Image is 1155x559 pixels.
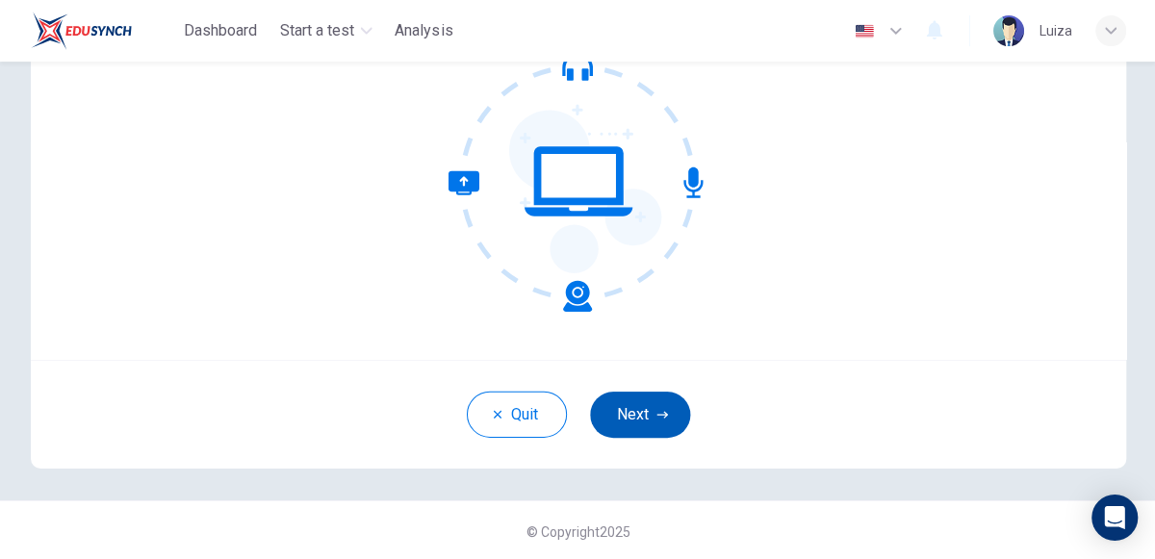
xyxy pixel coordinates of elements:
div: Luiza [1038,19,1070,42]
span: Dashboard [184,19,257,42]
a: EduSynch logo [31,12,176,50]
button: Analysis [387,13,460,48]
span: © Copyright 2025 [526,523,629,539]
span: Start a test [280,19,354,42]
img: Profile picture [991,15,1022,46]
span: Analysis [395,19,452,42]
button: Quit [466,391,566,437]
button: Next [589,391,689,437]
div: Open Intercom Messenger [1090,494,1136,540]
button: Dashboard [176,13,265,48]
img: EduSynch logo [31,12,132,50]
img: en [851,24,875,38]
button: Start a test [272,13,379,48]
